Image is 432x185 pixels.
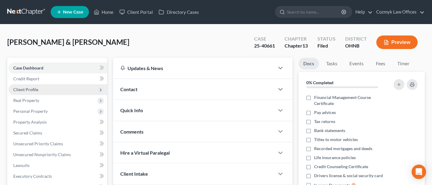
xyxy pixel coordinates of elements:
[314,128,345,134] span: Bank statements
[13,141,63,146] span: Unsecured Priority Claims
[345,42,367,49] div: OHNB
[13,119,47,125] span: Property Analysis
[314,109,336,116] span: Pay advices
[8,171,107,182] a: Executory Contracts
[352,7,373,17] a: Help
[317,35,335,42] div: Status
[120,86,137,92] span: Contact
[287,6,342,17] input: Search by name...
[13,152,71,157] span: Unsecured Nonpriority Claims
[373,7,424,17] a: Cozmyk Law Offices
[254,42,275,49] div: 25-40661
[314,173,383,179] span: Drivers license & social security card
[156,7,202,17] a: Directory Cases
[298,58,319,69] a: Docs
[302,43,308,48] span: 13
[120,171,148,177] span: Client Intake
[13,98,39,103] span: Real Property
[285,35,308,42] div: Chapter
[8,128,107,138] a: Secured Claims
[8,117,107,128] a: Property Analysis
[376,35,418,49] button: Preview
[314,164,368,170] span: Credit Counseling Certificate
[13,109,48,114] span: Personal Property
[13,163,30,168] span: Lawsuits
[317,42,335,49] div: Filed
[345,35,367,42] div: District
[13,130,42,135] span: Secured Claims
[13,174,52,179] span: Executory Contracts
[306,80,333,85] strong: 0% Completed
[120,65,267,71] div: Updates & News
[116,7,156,17] a: Client Portal
[314,94,388,106] span: Financial Management Course Certificate
[314,119,335,125] span: Tax returns
[120,107,143,113] span: Quick Info
[63,10,83,14] span: New Case
[120,150,170,156] span: Hire a Virtual Paralegal
[8,73,107,84] a: Credit Report
[8,149,107,160] a: Unsecured Nonpriority Claims
[314,146,372,152] span: Recorded mortgages and deeds
[8,160,107,171] a: Lawsuits
[412,165,426,179] div: Open Intercom Messenger
[321,58,342,69] a: Tasks
[91,7,116,17] a: Home
[371,58,390,69] a: Fees
[8,138,107,149] a: Unsecured Priority Claims
[254,35,275,42] div: Case
[13,87,38,92] span: Client Profile
[314,137,358,143] span: Titles to motor vehicles
[314,155,356,161] span: Life insurance policies
[285,42,308,49] div: Chapter
[393,58,414,69] a: Timer
[120,129,143,134] span: Comments
[7,38,129,46] span: [PERSON_NAME] & [PERSON_NAME]
[345,58,368,69] a: Events
[13,65,43,70] span: Case Dashboard
[8,63,107,73] a: Case Dashboard
[13,76,39,81] span: Credit Report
